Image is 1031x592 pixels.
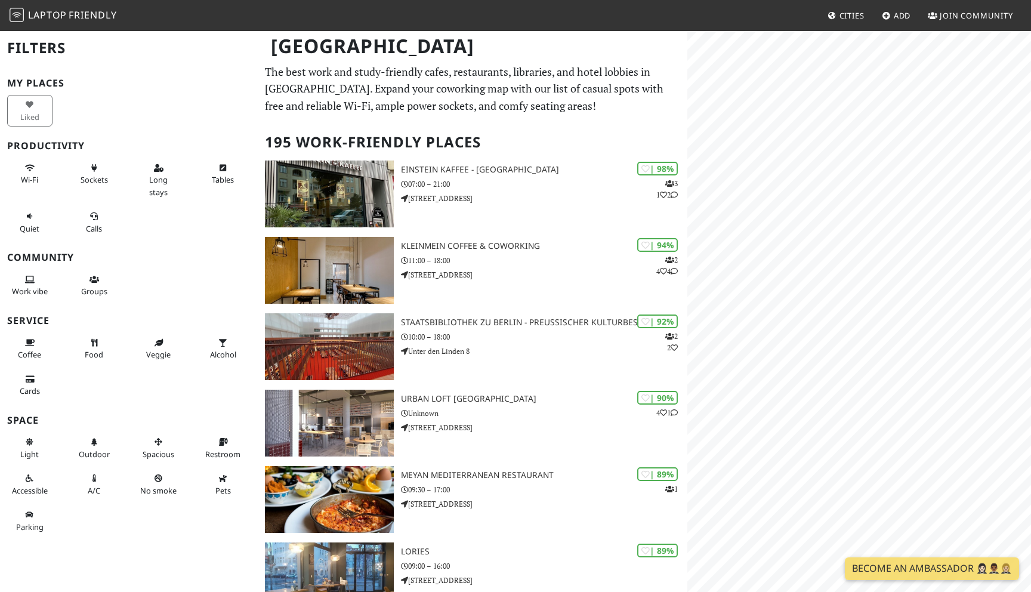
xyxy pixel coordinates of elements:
[401,560,687,572] p: 09:00 – 16:00
[86,223,102,234] span: Video/audio calls
[401,484,687,495] p: 09:30 – 17:00
[401,178,687,190] p: 07:00 – 21:00
[401,394,687,404] h3: URBAN LOFT [GEOGRAPHIC_DATA]
[7,468,53,500] button: Accessible
[401,498,687,510] p: [STREET_ADDRESS]
[7,432,53,464] button: Light
[7,158,53,190] button: Wi-Fi
[265,313,394,380] img: Staatsbibliothek zu Berlin - Preußischer Kulturbesitz
[79,449,110,460] span: Outdoor area
[146,349,171,360] span: Veggie
[637,467,678,481] div: | 89%
[261,30,685,63] h1: [GEOGRAPHIC_DATA]
[200,333,246,365] button: Alcohol
[401,575,687,586] p: [STREET_ADDRESS]
[21,174,38,185] span: Stable Wi-Fi
[200,432,246,464] button: Restroom
[212,174,234,185] span: Work-friendly tables
[823,5,869,26] a: Cities
[401,470,687,480] h3: Meyan Mediterranean Restaurant
[18,349,41,360] span: Coffee
[10,8,24,22] img: LaptopFriendly
[401,255,687,266] p: 11:00 – 18:00
[637,391,678,405] div: | 90%
[72,468,117,500] button: A/C
[136,432,181,464] button: Spacious
[81,286,107,297] span: Group tables
[401,165,687,175] h3: Einstein Kaffee - [GEOGRAPHIC_DATA]
[665,331,678,353] p: 2 2
[72,270,117,301] button: Groups
[205,449,240,460] span: Restroom
[136,333,181,365] button: Veggie
[7,369,53,401] button: Cards
[401,547,687,557] h3: Lories
[7,252,251,263] h3: Community
[16,522,44,532] span: Parking
[258,313,687,380] a: Staatsbibliothek zu Berlin - Preußischer Kulturbesitz | 92% 22 Staatsbibliothek zu Berlin - Preuß...
[401,422,687,433] p: [STREET_ADDRESS]
[401,408,687,419] p: Unknown
[200,158,246,190] button: Tables
[265,63,680,115] p: The best work and study-friendly cafes, restaurants, libraries, and hotel lobbies in [GEOGRAPHIC_...
[12,485,48,496] span: Accessible
[20,449,39,460] span: Natural light
[72,206,117,238] button: Calls
[656,407,678,418] p: 4 1
[839,10,865,21] span: Cities
[637,238,678,252] div: | 94%
[401,193,687,204] p: [STREET_ADDRESS]
[845,557,1019,580] a: Become an Ambassador 🤵🏻‍♀️🤵🏾‍♂️🤵🏼‍♀️
[200,468,246,500] button: Pets
[72,432,117,464] button: Outdoor
[401,331,687,343] p: 10:00 – 18:00
[265,161,394,227] img: Einstein Kaffee - Charlottenburg
[265,237,394,304] img: KleinMein Coffee & Coworking
[28,8,67,21] span: Laptop
[7,140,251,152] h3: Productivity
[656,178,678,201] p: 3 1 2
[7,505,53,536] button: Parking
[258,466,687,533] a: Meyan Mediterranean Restaurant | 89% 1 Meyan Mediterranean Restaurant 09:30 – 17:00 [STREET_ADDRESS]
[923,5,1018,26] a: Join Community
[7,415,251,426] h3: Space
[149,174,168,197] span: Long stays
[215,485,231,496] span: Pet friendly
[143,449,174,460] span: Spacious
[136,158,181,202] button: Long stays
[12,286,48,297] span: People working
[136,468,181,500] button: No smoke
[401,317,687,328] h3: Staatsbibliothek zu Berlin - Preußischer Kulturbesitz
[401,269,687,280] p: [STREET_ADDRESS]
[258,161,687,227] a: Einstein Kaffee - Charlottenburg | 98% 312 Einstein Kaffee - [GEOGRAPHIC_DATA] 07:00 – 21:00 [STR...
[88,485,100,496] span: Air conditioned
[140,485,177,496] span: Smoke free
[265,390,394,457] img: URBAN LOFT Berlin
[69,8,116,21] span: Friendly
[401,346,687,357] p: Unter den Linden 8
[940,10,1013,21] span: Join Community
[10,5,117,26] a: LaptopFriendly LaptopFriendly
[72,333,117,365] button: Food
[7,270,53,301] button: Work vibe
[894,10,911,21] span: Add
[265,124,680,161] h2: 195 Work-Friendly Places
[85,349,103,360] span: Food
[210,349,236,360] span: Alcohol
[7,333,53,365] button: Coffee
[265,466,394,533] img: Meyan Mediterranean Restaurant
[637,162,678,175] div: | 98%
[258,237,687,304] a: KleinMein Coffee & Coworking | 94% 244 KleinMein Coffee & Coworking 11:00 – 18:00 [STREET_ADDRESS]
[7,30,251,66] h2: Filters
[20,386,40,396] span: Credit cards
[7,315,251,326] h3: Service
[72,158,117,190] button: Sockets
[656,254,678,277] p: 2 4 4
[637,314,678,328] div: | 92%
[401,241,687,251] h3: KleinMein Coffee & Coworking
[81,174,108,185] span: Power sockets
[665,483,678,495] p: 1
[877,5,916,26] a: Add
[20,223,39,234] span: Quiet
[7,78,251,89] h3: My Places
